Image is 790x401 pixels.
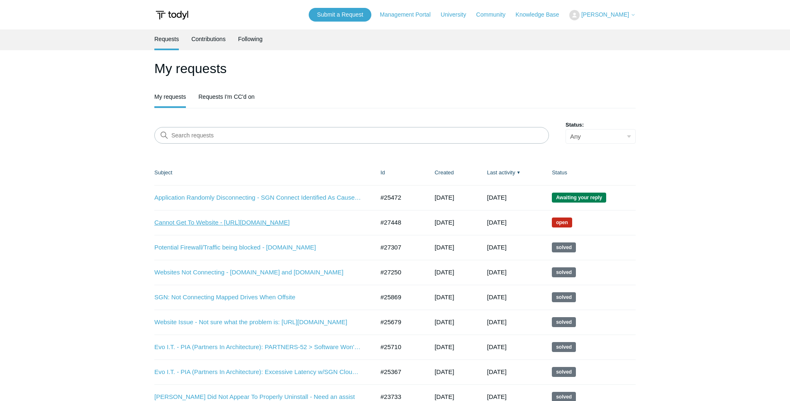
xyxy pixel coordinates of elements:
[434,169,454,176] a: Created
[434,393,454,400] time: 03/20/2025, 13:02
[154,268,362,277] a: Websites Not Connecting - [DOMAIN_NAME] and [DOMAIN_NAME]
[552,367,576,377] span: This request has been solved
[487,244,507,251] time: 08/13/2025, 12:02
[434,244,454,251] time: 08/11/2025, 15:04
[154,243,362,252] a: Potential Firewall/Traffic being blocked - [DOMAIN_NAME]
[552,218,572,227] span: We are working on a response for you
[569,10,636,20] button: [PERSON_NAME]
[434,194,454,201] time: 06/13/2025, 08:16
[552,292,576,302] span: This request has been solved
[154,367,362,377] a: Evo I.T. - PIA (Partners In Architecture): Excessive Latency w/SGN Cloud Connect Enabled
[154,29,179,49] a: Requests
[487,293,507,301] time: 07/28/2025, 10:02
[372,310,426,335] td: #25679
[372,260,426,285] td: #27250
[516,10,568,19] a: Knowledge Base
[154,218,362,227] a: Cannot Get To Website - [URL][DOMAIN_NAME]
[487,343,507,350] time: 07/16/2025, 12:02
[154,127,549,144] input: Search requests
[517,169,521,176] span: ▼
[154,293,362,302] a: SGN: Not Connecting Mapped Drives When Offsite
[154,59,636,78] h1: My requests
[154,193,362,203] a: Application Randomly Disconnecting - SGN Connect Identified As Cause: Need Assist Fixing
[487,393,507,400] time: 04/09/2025, 14:18
[434,343,454,350] time: 06/26/2025, 10:23
[434,293,454,301] time: 07/02/2025, 10:04
[372,235,426,260] td: #27307
[552,193,606,203] span: We are waiting for you to respond
[566,121,636,129] label: Status:
[544,160,636,185] th: Status
[154,7,190,23] img: Todyl Support Center Help Center home page
[372,285,426,310] td: #25869
[581,11,629,18] span: [PERSON_NAME]
[154,342,362,352] a: Evo I.T. - PIA (Partners In Architecture): PARTNERS-52 > Software Won't Install
[552,317,576,327] span: This request has been solved
[441,10,474,19] a: University
[487,219,507,226] time: 08/15/2025, 19:02
[552,242,576,252] span: This request has been solved
[154,87,186,106] a: My requests
[198,87,254,106] a: Requests I'm CC'd on
[154,160,372,185] th: Subject
[372,160,426,185] th: Id
[552,342,576,352] span: This request has been solved
[154,318,362,327] a: Website Issue - Not sure what the problem is: [URL][DOMAIN_NAME]
[434,269,454,276] time: 08/11/2025, 07:57
[434,219,454,226] time: 08/14/2025, 14:07
[487,368,507,375] time: 06/27/2025, 09:02
[309,8,371,22] a: Submit a Request
[434,318,454,325] time: 06/25/2025, 10:41
[487,169,515,176] a: Last activity▼
[476,10,514,19] a: Community
[487,318,507,325] time: 07/17/2025, 13:02
[372,185,426,210] td: #25472
[380,10,439,19] a: Management Portal
[372,335,426,359] td: #25710
[487,194,507,201] time: 08/16/2025, 12:02
[552,267,576,277] span: This request has been solved
[487,269,507,276] time: 08/12/2025, 10:24
[434,368,454,375] time: 06/07/2025, 06:20
[372,359,426,384] td: #25367
[191,29,226,49] a: Contributions
[238,29,263,49] a: Following
[372,210,426,235] td: #27448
